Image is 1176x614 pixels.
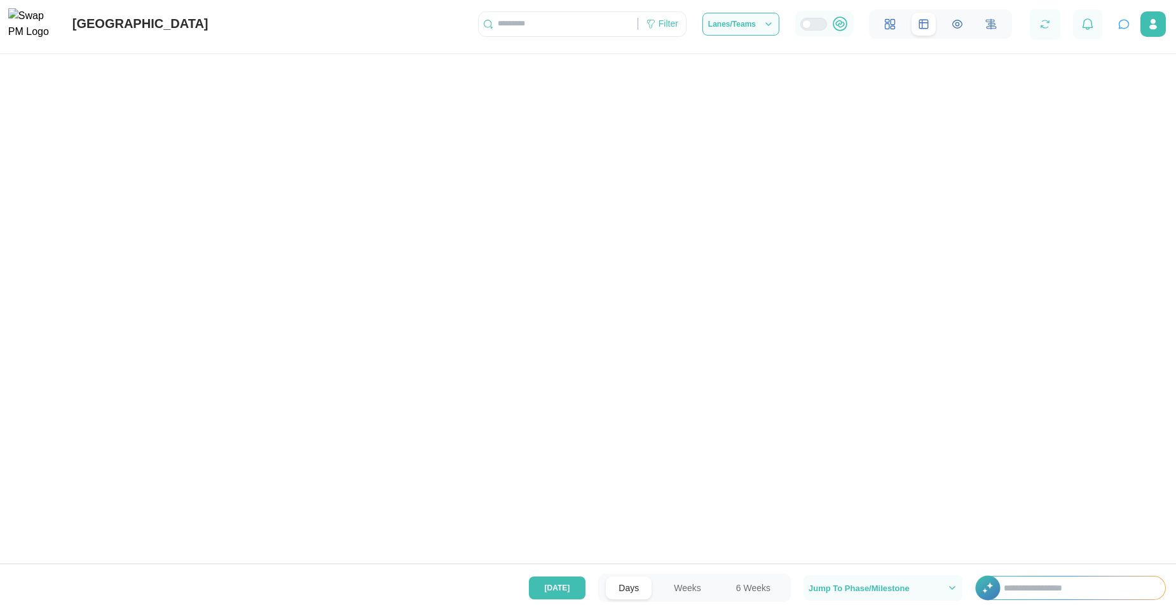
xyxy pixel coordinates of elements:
[529,576,586,599] button: [DATE]
[661,576,714,599] button: Weeks
[72,14,209,34] div: [GEOGRAPHIC_DATA]
[8,8,60,40] img: Swap PM Logo
[1036,15,1054,33] button: Refresh Grid
[606,576,652,599] button: Days
[803,575,962,601] button: Jump To Phase/Milestone
[545,577,570,599] span: [DATE]
[702,13,779,36] button: Lanes/Teams
[1115,15,1133,33] button: Open project assistant
[723,576,783,599] button: 6 Weeks
[659,17,678,31] div: Filter
[975,576,1166,600] div: +
[809,584,910,592] span: Jump To Phase/Milestone
[708,20,756,28] span: Lanes/Teams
